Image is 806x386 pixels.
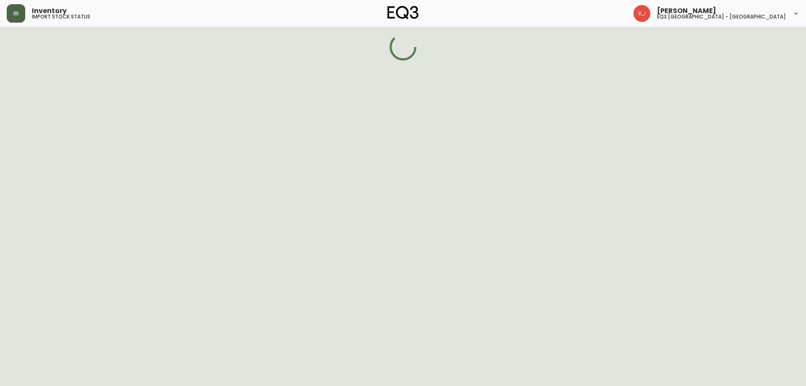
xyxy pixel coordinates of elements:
[32,14,90,19] h5: import stock status
[657,8,716,14] span: [PERSON_NAME]
[633,5,650,22] img: 24a625d34e264d2520941288c4a55f8e
[657,14,786,19] h5: eq3 [GEOGRAPHIC_DATA] - [GEOGRAPHIC_DATA]
[387,6,419,19] img: logo
[32,8,67,14] span: Inventory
